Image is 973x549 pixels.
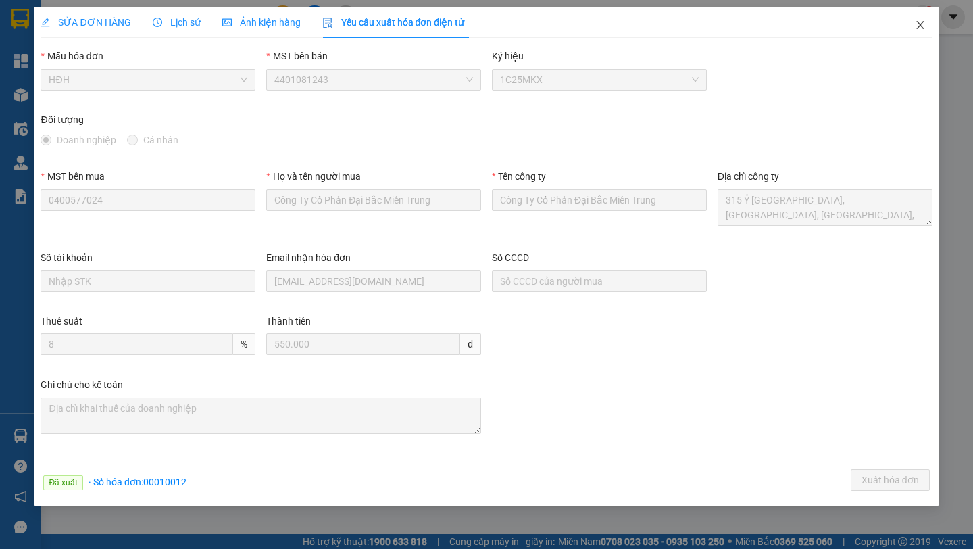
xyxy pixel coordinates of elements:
[41,171,104,182] label: MST bên mua
[274,70,473,90] span: 4401081243
[718,171,779,182] label: Địa chỉ công ty
[41,333,233,355] input: Thuế suất
[49,70,247,90] span: HĐH
[266,51,327,62] label: MST bên bán
[41,18,50,27] span: edit
[41,189,255,211] input: MST bên mua
[41,316,82,327] label: Thuế suất
[233,333,255,355] span: %
[266,270,481,292] input: Email nhận hóa đơn
[266,171,360,182] label: Họ và tên người mua
[500,70,699,90] span: 1C25MKX
[492,51,524,62] label: Ký hiệu
[222,18,232,27] span: picture
[492,252,529,263] label: Số CCCD
[41,270,255,292] input: Số tài khoản
[322,17,465,28] span: Yêu cầu xuất hóa đơn điện tử
[492,189,707,211] input: Tên công ty
[915,20,926,30] span: close
[718,189,932,226] textarea: Địa chỉ công ty
[322,18,333,28] img: icon
[492,171,546,182] label: Tên công ty
[51,133,122,147] span: Doanh nghiệp
[43,475,83,490] span: Đã xuất
[851,469,930,491] button: Xuất hóa đơn
[41,51,103,62] label: Mẫu hóa đơn
[492,270,707,292] input: Số CCCD
[138,133,184,147] span: Cá nhân
[41,252,93,263] label: Số tài khoản
[41,114,83,125] label: Đối tượng
[222,17,301,28] span: Ảnh kiện hàng
[901,7,939,45] button: Close
[266,189,481,211] input: Họ và tên người mua
[89,477,186,487] span: · Số hóa đơn: 00010012
[153,17,201,28] span: Lịch sử
[460,333,481,355] span: đ
[41,379,123,390] label: Ghi chú cho kế toán
[153,18,162,27] span: clock-circle
[41,17,130,28] span: SỬA ĐƠN HÀNG
[41,398,481,434] textarea: Ghi chú cho kế toán
[266,252,351,263] label: Email nhận hóa đơn
[266,316,311,327] label: Thành tiền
